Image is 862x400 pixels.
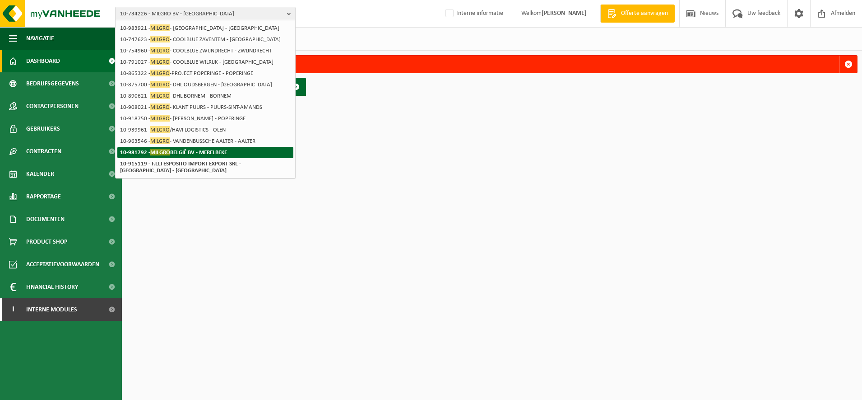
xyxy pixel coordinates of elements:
span: Offerte aanvragen [619,9,670,18]
strong: 10-981792 - BELGIÊ BV - MERELBEKE [120,149,227,155]
span: Rapportage [26,185,61,208]
span: MILGRO [150,70,170,76]
span: MILGRO [150,92,170,99]
label: Interne informatie [444,7,503,20]
span: MILGRO [150,126,170,133]
li: 10-890621 - - DHL BORNEM - BORNEM [117,90,293,102]
span: Product Shop [26,231,67,253]
strong: [PERSON_NAME] [542,10,587,17]
li: 10-939961 - /HAVI LOGISTICS - OLEN [117,124,293,136]
li: 10-865322 - -PROJECT POPERINGE - POPERINGE [117,68,293,79]
a: Offerte aanvragen [600,5,675,23]
li: 10-918750 - - [PERSON_NAME] - POPERINGE [117,113,293,124]
strong: 10-915119 - F.LLI ESPOSITO IMPORT EXPORT SRL - [GEOGRAPHIC_DATA] - [GEOGRAPHIC_DATA] [120,161,241,174]
span: Kalender [26,163,54,185]
li: 10-908021 - - KLANT PUURS - PUURS-SINT-AMANDS [117,102,293,113]
span: 10-734226 - MILGRO BV - [GEOGRAPHIC_DATA] [120,7,283,21]
span: Dashboard [26,50,60,72]
button: 10-734226 - MILGRO BV - [GEOGRAPHIC_DATA] [115,7,296,20]
li: 10-875700 - - DHL OUDSBERGEN - [GEOGRAPHIC_DATA] [117,79,293,90]
li: 10-963546 - - VANDENBUSSCHE AALTER - AALTER [117,136,293,147]
span: MILGRO [150,36,170,42]
span: MILGRO [150,137,170,144]
span: MILGRO [150,58,170,65]
span: MILGRO [150,24,170,31]
span: Documenten [26,208,65,231]
span: Gebruikers [26,118,60,140]
span: I [9,298,17,321]
span: MILGRO [150,81,170,88]
span: Acceptatievoorwaarden [26,253,99,276]
span: Contactpersonen [26,95,79,118]
span: Contracten [26,140,61,163]
span: Financial History [26,276,78,298]
div: Deze party bestaat niet [143,56,839,73]
span: MILGRO [150,104,170,110]
span: MILGRO [150,115,170,122]
span: Interne modules [26,298,77,321]
li: 10-754960 - - COOLBLUE ZWIJNDRECHT - ZWIJNDRECHT [117,45,293,56]
span: Bedrijfsgegevens [26,72,79,95]
li: 10-747623 - - COOLBLUE ZAVENTEM - [GEOGRAPHIC_DATA] [117,34,293,45]
span: Navigatie [26,27,54,50]
li: 10-791027 - - COOLBLUE WILRIJK - [GEOGRAPHIC_DATA] [117,56,293,68]
span: MILGRO [150,47,170,54]
li: 10-983921 - - [GEOGRAPHIC_DATA] - [GEOGRAPHIC_DATA] [117,23,293,34]
span: MILGRO [150,149,170,155]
